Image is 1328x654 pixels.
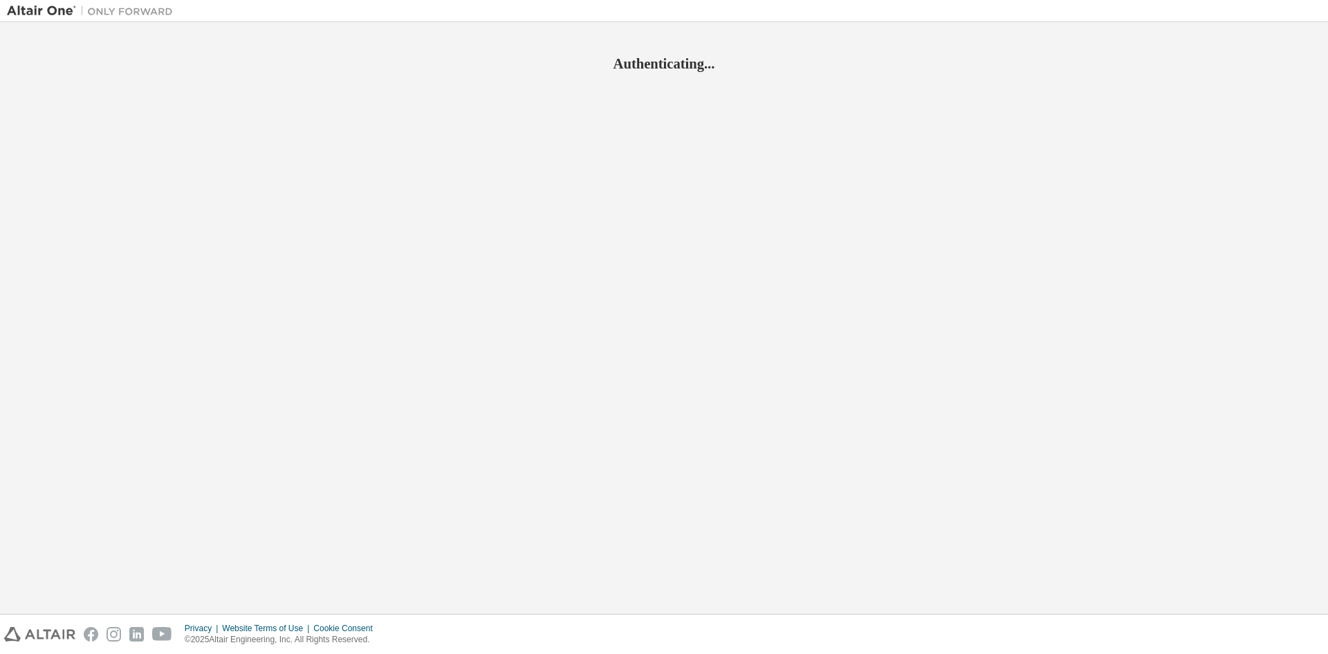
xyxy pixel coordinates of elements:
[84,627,98,642] img: facebook.svg
[185,634,381,646] p: © 2025 Altair Engineering, Inc. All Rights Reserved.
[313,623,380,634] div: Cookie Consent
[129,627,144,642] img: linkedin.svg
[185,623,222,634] div: Privacy
[222,623,313,634] div: Website Terms of Use
[152,627,172,642] img: youtube.svg
[107,627,121,642] img: instagram.svg
[7,55,1321,73] h2: Authenticating...
[4,627,75,642] img: altair_logo.svg
[7,4,180,18] img: Altair One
